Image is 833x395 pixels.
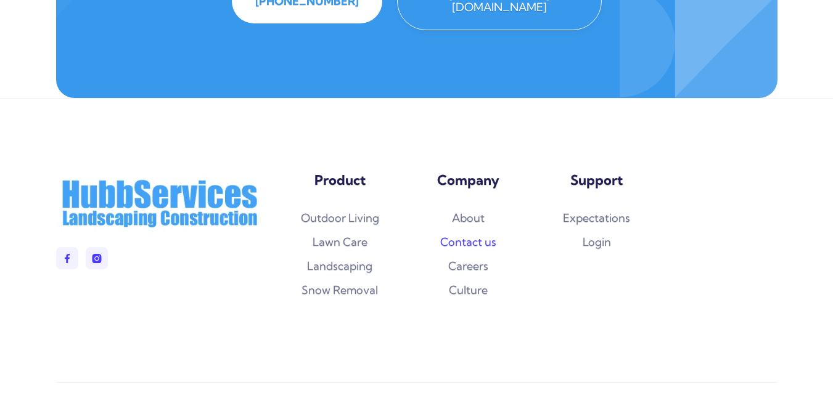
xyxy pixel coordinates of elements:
div: Support [545,173,649,187]
img: Instagram - Elements Webflow Library - BRIX Templates [88,249,106,268]
a: Expectations [563,212,630,224]
a: Snow Removal [302,284,378,296]
a: About [452,212,485,224]
a: Careers [448,260,488,272]
a: Landscaping [307,260,372,272]
a: Outdoor Living [301,212,379,224]
img: Logo for Hubb Services landscaping in Findlay. [56,173,264,232]
div: Company [416,173,520,187]
a: Login [583,236,611,248]
a: Culture [449,284,488,296]
a: Lawn Care [313,236,367,248]
img: Facebook - Elements Webflow Library - BRIX Templates [58,249,76,268]
a: Contact us [440,236,496,248]
div: Product [288,173,392,187]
